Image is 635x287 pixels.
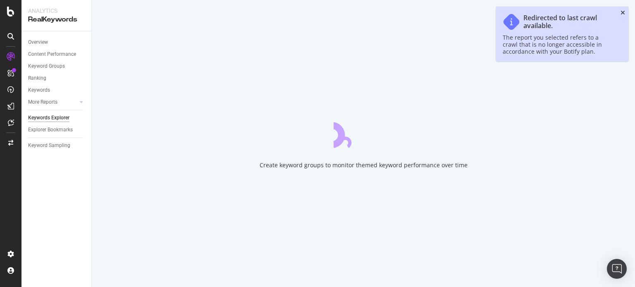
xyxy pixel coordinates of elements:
div: animation [334,118,393,148]
div: Open Intercom Messenger [607,259,627,279]
div: Explorer Bookmarks [28,126,73,134]
div: Analytics [28,7,85,15]
div: The report you selected refers to a crawl that is no longer accessible in accordance with your Bo... [503,34,614,55]
div: Keyword Groups [28,62,65,71]
a: More Reports [28,98,77,107]
a: Content Performance [28,50,86,59]
a: Keywords [28,86,86,95]
a: Overview [28,38,86,47]
div: Create keyword groups to monitor themed keyword performance over time [260,161,468,169]
div: RealKeywords [28,15,85,24]
div: Overview [28,38,48,47]
div: Content Performance [28,50,76,59]
a: Keyword Sampling [28,141,86,150]
a: Ranking [28,74,86,83]
div: Keywords Explorer [28,114,69,122]
div: More Reports [28,98,57,107]
div: Keywords [28,86,50,95]
a: Keyword Groups [28,62,86,71]
div: Redirected to last crawl available. [523,14,614,30]
a: Keywords Explorer [28,114,86,122]
div: Keyword Sampling [28,141,70,150]
div: close toast [621,10,625,16]
a: Explorer Bookmarks [28,126,86,134]
div: Ranking [28,74,46,83]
